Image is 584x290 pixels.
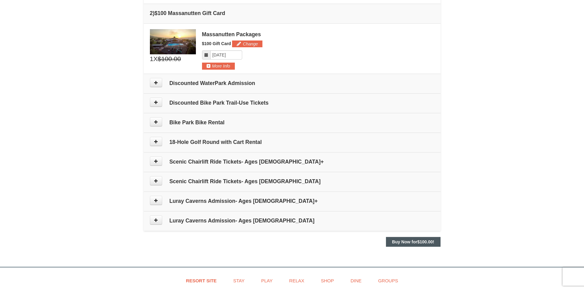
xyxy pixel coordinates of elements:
[370,274,406,288] a: Groups
[150,100,434,106] h4: Discounted Bike Park Trail-Use Tickets
[178,274,224,288] a: Resort Site
[150,119,434,126] h4: Bike Park Bike Rental
[202,31,434,37] div: Massanutten Packages
[150,198,434,204] h4: Luray Caverns Admission- Ages [DEMOGRAPHIC_DATA]+
[150,218,434,224] h4: Luray Caverns Admission- Ages [DEMOGRAPHIC_DATA]
[281,274,312,288] a: Relax
[153,10,155,16] span: )
[153,54,158,64] span: X
[150,139,434,145] h4: 18-Hole Golf Round with Cart Rental
[202,63,235,69] button: More Info
[417,239,433,244] span: $100.00
[226,274,252,288] a: Stay
[202,41,231,46] span: $100 Gift Card
[343,274,369,288] a: Dine
[386,237,441,247] button: Buy Now for$100.00!
[232,41,262,47] button: Change
[150,159,434,165] h4: Scenic Chairlift Ride Tickets- Ages [DEMOGRAPHIC_DATA]+
[150,80,434,86] h4: Discounted WaterPark Admission
[150,10,434,16] h4: 2 $100 Massanutten Gift Card
[392,239,434,244] strong: Buy Now for !
[150,29,196,54] img: 6619879-1.jpg
[158,54,181,64] span: $100.00
[254,274,280,288] a: Play
[150,54,154,64] span: 1
[150,178,434,184] h4: Scenic Chairlift Ride Tickets- Ages [DEMOGRAPHIC_DATA]
[313,274,342,288] a: Shop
